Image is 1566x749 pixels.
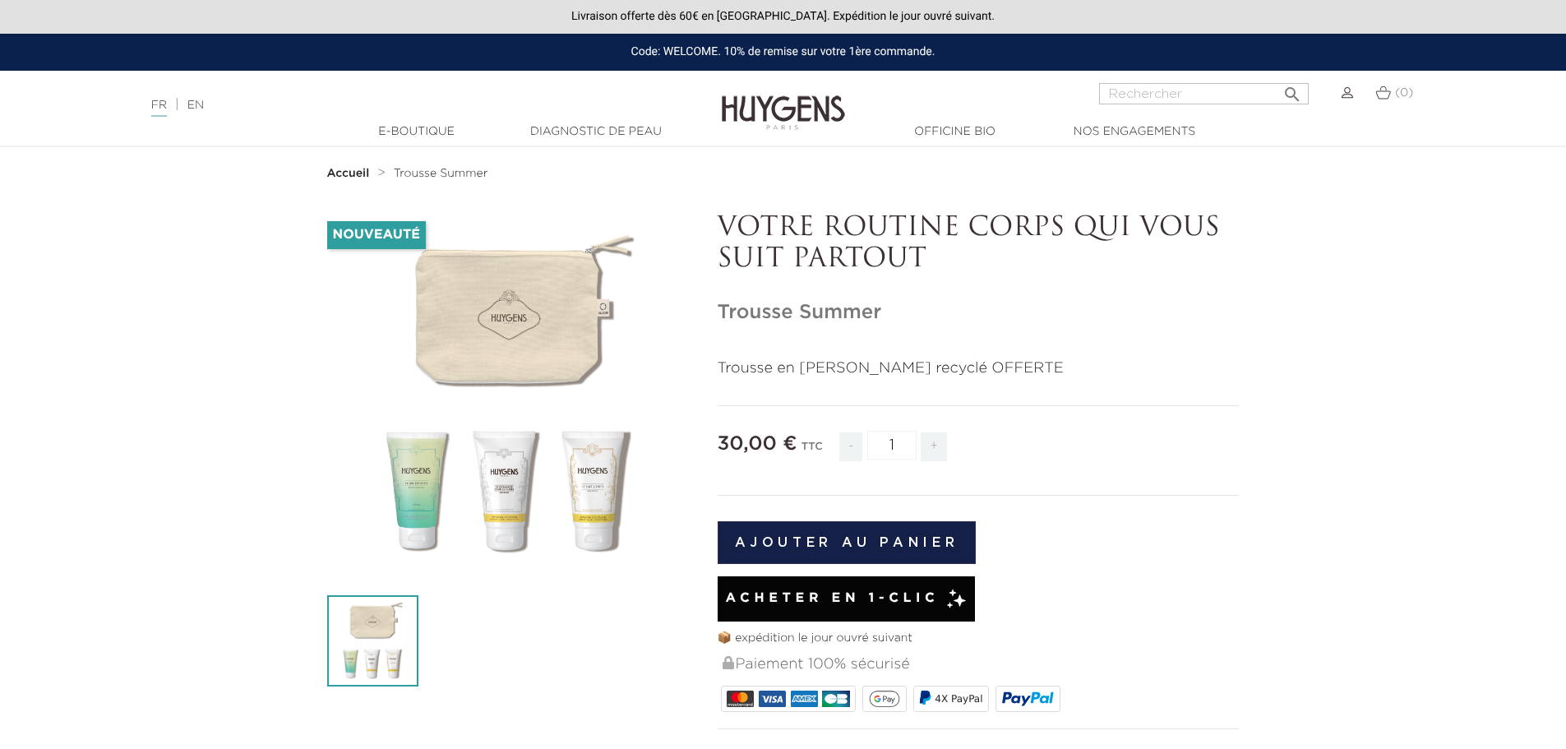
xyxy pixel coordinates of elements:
[718,301,1240,325] h1: Trousse Summer
[935,693,982,705] span: 4X PayPal
[1052,123,1217,141] a: Nos engagements
[921,432,947,461] span: +
[727,691,754,707] img: MASTERCARD
[394,168,488,179] span: Trousse Summer
[721,647,1240,682] div: Paiement 100% sécurisé
[187,99,204,111] a: EN
[822,691,849,707] img: CB_NATIONALE
[327,221,426,249] li: Nouveauté
[718,521,977,564] button: Ajouter au panier
[869,691,900,707] img: google_pay
[718,434,797,454] span: 30,00 €
[723,656,734,669] img: Paiement 100% sécurisé
[143,95,640,115] div: |
[335,123,499,141] a: E-Boutique
[394,167,488,180] a: Trousse Summer
[867,431,917,460] input: Quantité
[151,99,167,117] a: FR
[327,168,370,179] strong: Accueil
[1395,87,1413,99] span: (0)
[1099,83,1309,104] input: Rechercher
[791,691,818,707] img: AMEX
[327,167,373,180] a: Accueil
[514,123,678,141] a: Diagnostic de peau
[801,429,823,474] div: TTC
[839,432,862,461] span: -
[873,123,1037,141] a: Officine Bio
[1282,80,1302,99] i: 
[718,358,1240,380] p: Trousse en [PERSON_NAME] recyclé OFFERTE
[1277,78,1307,100] button: 
[722,69,845,132] img: Huygens
[718,213,1240,276] p: VOTRE ROUTINE CORPS QUI VOUS SUIT PARTOUT
[718,630,1240,647] p: 📦 expédition le jour ouvré suivant
[759,691,786,707] img: VISA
